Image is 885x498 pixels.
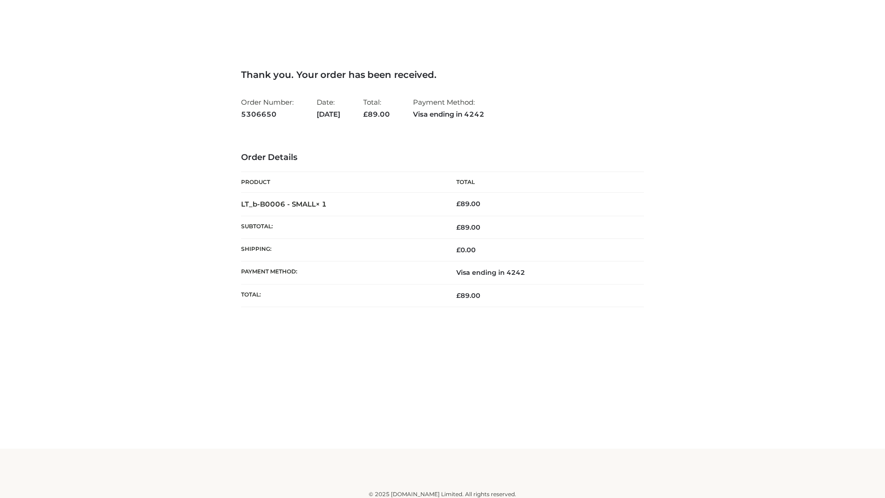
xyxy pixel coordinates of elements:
span: 89.00 [456,223,480,231]
th: Total: [241,284,442,307]
span: 89.00 [363,110,390,119]
li: Total: [363,94,390,122]
th: Payment method: [241,261,442,284]
span: 89.00 [456,291,480,300]
span: £ [456,291,460,300]
li: Order Number: [241,94,294,122]
th: Subtotal: [241,216,442,238]
bdi: 0.00 [456,246,476,254]
span: £ [456,246,460,254]
strong: Visa ending in 4242 [413,108,484,120]
th: Shipping: [241,239,442,261]
th: Total [442,172,644,193]
span: £ [363,110,368,119]
strong: LT_b-B0006 - SMALL [241,200,327,208]
h3: Order Details [241,153,644,163]
th: Product [241,172,442,193]
span: £ [456,200,460,208]
h3: Thank you. Your order has been received. [241,69,644,80]
strong: 5306650 [241,108,294,120]
li: Payment Method: [413,94,484,122]
li: Date: [317,94,340,122]
bdi: 89.00 [456,200,480,208]
strong: [DATE] [317,108,340,120]
span: £ [456,223,460,231]
strong: × 1 [316,200,327,208]
td: Visa ending in 4242 [442,261,644,284]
